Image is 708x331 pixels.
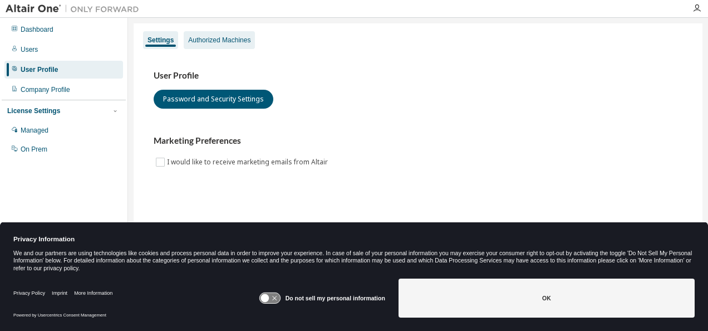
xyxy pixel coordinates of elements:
div: Settings [147,36,174,45]
div: Dashboard [21,25,53,34]
div: License Settings [7,106,60,115]
div: Company Profile [21,85,70,94]
div: Users [21,45,38,54]
div: Managed [21,126,48,135]
h3: Marketing Preferences [154,135,682,147]
img: Altair One [6,3,145,14]
label: I would like to receive marketing emails from Altair [167,155,330,169]
div: User Profile [21,65,58,74]
div: Authorized Machines [188,36,250,45]
div: On Prem [21,145,47,154]
h3: User Profile [154,70,682,81]
button: Password and Security Settings [154,90,273,109]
